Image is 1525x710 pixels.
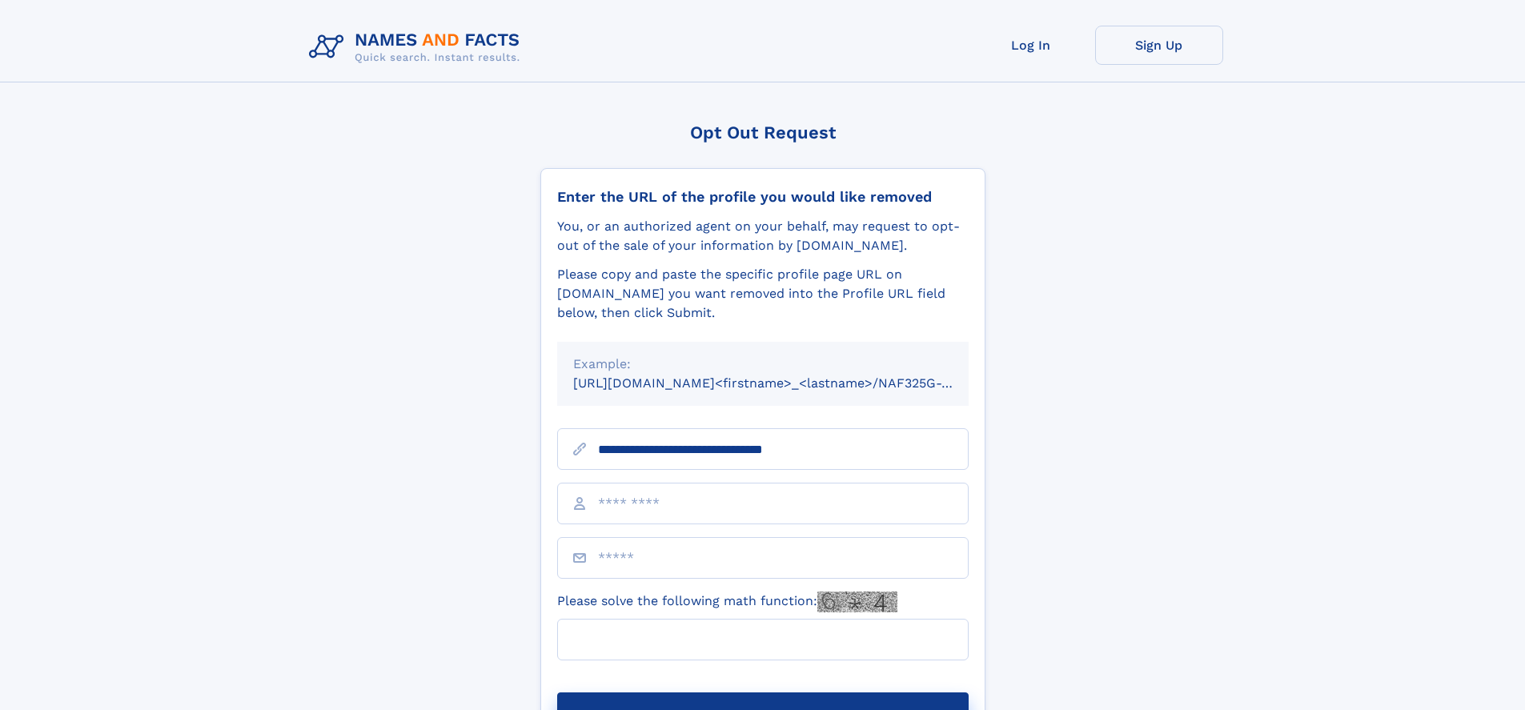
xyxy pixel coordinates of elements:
div: You, or an authorized agent on your behalf, may request to opt-out of the sale of your informatio... [557,217,969,255]
label: Please solve the following math function: [557,592,897,612]
small: [URL][DOMAIN_NAME]<firstname>_<lastname>/NAF325G-xxxxxxxx [573,375,999,391]
a: Sign Up [1095,26,1223,65]
div: Enter the URL of the profile you would like removed [557,188,969,206]
div: Example: [573,355,953,374]
div: Please copy and paste the specific profile page URL on [DOMAIN_NAME] you want removed into the Pr... [557,265,969,323]
img: Logo Names and Facts [303,26,533,69]
a: Log In [967,26,1095,65]
div: Opt Out Request [540,122,985,142]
